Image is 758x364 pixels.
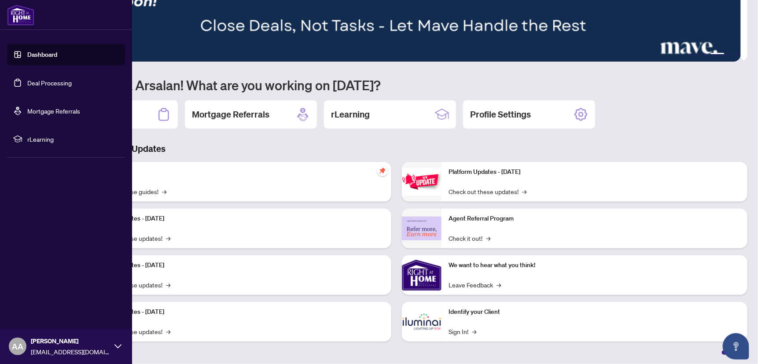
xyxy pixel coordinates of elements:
[402,168,442,195] img: Platform Updates - June 23, 2025
[723,333,749,360] button: Open asap
[92,167,384,177] p: Self-Help
[696,53,700,56] button: 2
[92,214,384,224] p: Platform Updates - [DATE]
[497,280,501,290] span: →
[449,261,740,270] p: We want to hear what you think!
[449,233,490,243] a: Check it out!→
[449,307,740,317] p: Identify your Client
[166,327,170,336] span: →
[449,327,476,336] a: Sign In!→
[449,214,740,224] p: Agent Referral Program
[486,233,490,243] span: →
[472,327,476,336] span: →
[402,302,442,342] img: Identify your Client
[703,53,707,56] button: 3
[728,53,732,56] button: 5
[710,53,725,56] button: 4
[402,217,442,241] img: Agent Referral Program
[192,108,269,121] h2: Mortgage Referrals
[27,51,57,59] a: Dashboard
[27,107,80,115] a: Mortgage Referrals
[46,143,747,155] h3: Brokerage & Industry Updates
[166,280,170,290] span: →
[689,53,693,56] button: 1
[377,165,388,176] span: pushpin
[27,134,119,144] span: rLearning
[12,340,23,353] span: AA
[166,233,170,243] span: →
[449,280,501,290] a: Leave Feedback→
[27,79,72,87] a: Deal Processing
[449,187,526,196] a: Check out these updates!→
[449,167,740,177] p: Platform Updates - [DATE]
[31,336,110,346] span: [PERSON_NAME]
[46,77,747,93] h1: Welcome back Arsalan! What are you working on [DATE]?
[92,307,384,317] p: Platform Updates - [DATE]
[735,53,739,56] button: 6
[162,187,166,196] span: →
[522,187,526,196] span: →
[7,4,34,26] img: logo
[31,347,110,357] span: [EMAIL_ADDRESS][DOMAIN_NAME]
[92,261,384,270] p: Platform Updates - [DATE]
[402,255,442,295] img: We want to hear what you think!
[331,108,370,121] h2: rLearning
[470,108,531,121] h2: Profile Settings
